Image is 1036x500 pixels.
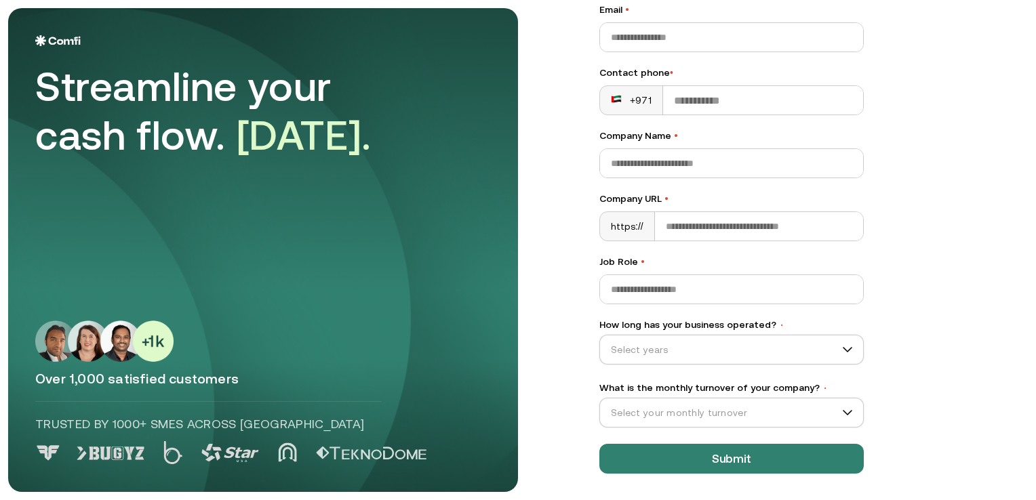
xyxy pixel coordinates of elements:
div: Contact phone [599,66,864,80]
label: Company Name [599,129,864,143]
span: [DATE]. [237,112,372,159]
img: Logo 1 [77,446,144,460]
span: • [625,4,629,15]
span: • [674,130,678,141]
p: Trusted by 1000+ SMEs across [GEOGRAPHIC_DATA] [35,415,382,433]
div: +971 [611,93,652,107]
div: Streamline your cash flow. [35,62,415,160]
img: Logo [35,35,81,46]
label: Company URL [599,192,864,206]
label: Email [599,3,864,17]
label: What is the monthly turnover of your company? [599,381,864,395]
span: • [670,67,673,78]
img: Logo 4 [278,442,297,462]
label: How long has your business operated? [599,318,864,332]
span: • [822,383,828,393]
label: Job Role [599,255,864,269]
span: • [664,193,669,204]
div: https:// [600,212,655,241]
img: Logo 3 [201,444,259,462]
img: Logo 2 [163,441,182,464]
span: • [641,256,645,267]
span: • [779,320,784,330]
img: Logo 5 [316,446,426,460]
button: Submit [599,444,864,474]
p: Over 1,000 satisfied customers [35,370,491,388]
img: Logo 0 [35,445,61,461]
